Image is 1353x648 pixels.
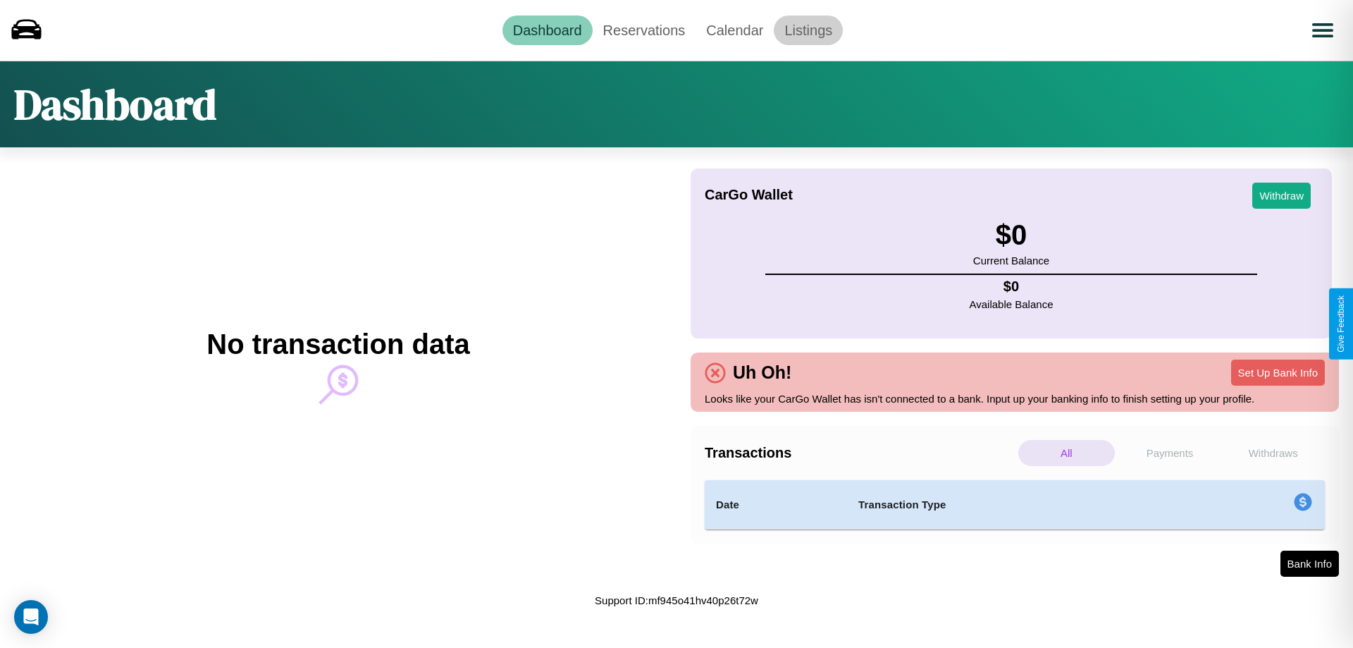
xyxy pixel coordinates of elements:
[716,496,836,513] h4: Date
[1303,11,1342,50] button: Open menu
[1336,295,1346,353] div: Give Feedback
[1122,440,1218,466] p: Payments
[726,362,798,383] h4: Uh Oh!
[705,445,1015,461] h4: Transactions
[595,591,758,610] p: Support ID: mf945o41hv40p26t72w
[696,16,774,45] a: Calendar
[973,219,1049,251] h3: $ 0
[1225,440,1321,466] p: Withdraws
[970,295,1054,314] p: Available Balance
[705,187,793,203] h4: CarGo Wallet
[1252,183,1311,209] button: Withdraw
[1231,360,1325,386] button: Set Up Bank Info
[593,16,696,45] a: Reservations
[14,600,48,634] div: Open Intercom Messenger
[14,75,216,133] h1: Dashboard
[502,16,593,45] a: Dashboard
[705,389,1325,408] p: Looks like your CarGo Wallet has isn't connected to a bank. Input up your banking info to finish ...
[1280,551,1339,577] button: Bank Info
[970,279,1054,295] h4: $ 0
[774,16,843,45] a: Listings
[705,480,1325,530] table: simple table
[973,251,1049,270] p: Current Balance
[858,496,1178,513] h4: Transaction Type
[1018,440,1115,466] p: All
[206,329,469,360] h2: No transaction data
